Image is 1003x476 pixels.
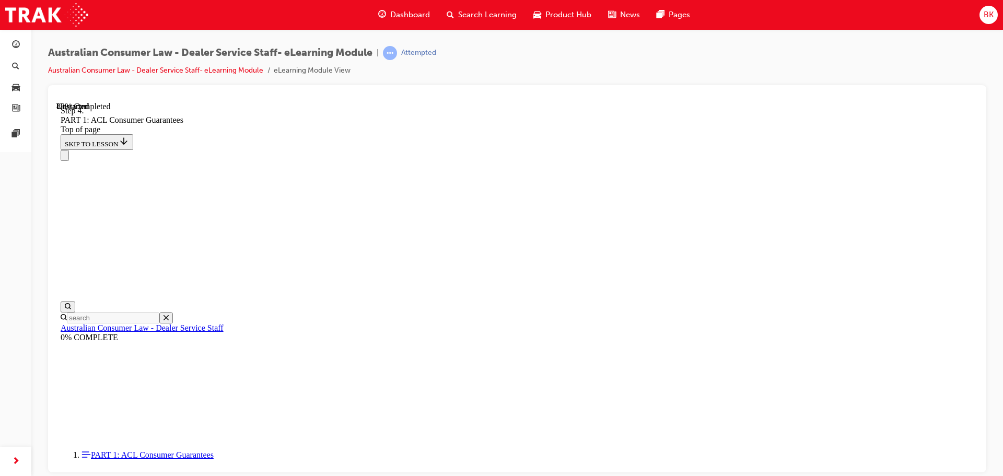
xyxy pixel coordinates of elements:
span: | [377,47,379,59]
div: Top of page [4,23,917,32]
span: Australian Consumer Law - Dealer Service Staff- eLearning Module [48,47,372,59]
div: 0% COMPLETE [4,231,917,240]
a: Australian Consumer Law - Dealer Service Staff- eLearning Module [48,66,263,75]
span: Pages [669,9,690,21]
span: guage-icon [12,41,20,50]
span: search-icon [12,62,19,72]
span: search-icon [447,8,454,21]
button: Close navigation menu [4,48,13,59]
span: Search Learning [458,9,517,21]
button: BK [979,6,998,24]
button: SKIP TO LESSON [4,32,77,48]
div: PART 1: ACL Consumer Guarantees [4,14,917,23]
div: Attempted [401,48,436,58]
button: Open search menu [4,200,19,211]
a: guage-iconDashboard [370,4,438,26]
span: car-icon [12,83,20,92]
a: Australian Consumer Law - Dealer Service Staff [4,222,167,230]
span: news-icon [12,105,20,114]
a: search-iconSearch Learning [438,4,525,26]
span: News [620,9,640,21]
span: learningRecordVerb_ATTEMPT-icon [383,46,397,60]
span: guage-icon [378,8,386,21]
button: Close search menu [103,211,116,222]
li: eLearning Module View [274,65,351,77]
a: car-iconProduct Hub [525,4,600,26]
img: Trak [5,3,88,27]
span: next-icon [12,455,20,468]
span: SKIP TO LESSON [8,38,73,46]
span: Product Hub [545,9,591,21]
input: Search [10,211,103,222]
a: pages-iconPages [648,4,698,26]
span: news-icon [608,8,616,21]
span: car-icon [533,8,541,21]
span: pages-icon [657,8,664,21]
span: pages-icon [12,130,20,139]
span: BK [984,9,994,21]
div: Step 4. [4,4,917,14]
a: news-iconNews [600,4,648,26]
span: Dashboard [390,9,430,21]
